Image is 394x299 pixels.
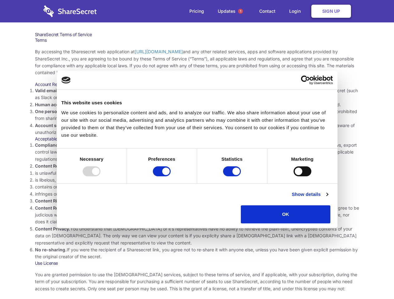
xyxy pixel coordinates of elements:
[35,142,359,163] li: Your use of the Sharesecret must not violate any applicable laws, including copyright or trademar...
[35,170,359,177] li: is unlawful or promotes unlawful activities
[35,247,67,252] strong: No re-sharing.
[35,142,129,148] strong: Compliance with local laws and regulations.
[35,226,70,231] strong: Content Privacy.
[35,32,359,37] h1: ShareSecret Terms of Service
[35,198,68,203] strong: Content Rights.
[253,2,282,21] a: Contact
[135,49,183,54] a: [URL][DOMAIN_NAME]
[35,108,359,122] li: You are not allowed to share account credentials. Each account is dedicated to the individual who...
[35,197,359,204] li: You agree that you will use Sharesecret only to secure and share content that you have the right ...
[35,271,359,292] p: You are granted permission to use the [DEMOGRAPHIC_DATA] services, subject to these terms of serv...
[35,177,359,183] li: is libelous, defamatory, or fraudulent
[278,75,333,85] a: Usercentrics Cookiebot - opens in a new window
[311,5,351,18] a: Sign Up
[35,87,359,101] li: You must provide a valid email address, either directly, or through approved third-party integrat...
[35,122,359,136] li: You are responsible for your own account security, including the security of your Sharesecret acc...
[61,109,333,139] div: We use cookies to personalize content and ads, and to analyze our traffic. We also share informat...
[183,2,210,21] a: Pricing
[35,183,359,190] li: contains or installs any active malware or exploits, or uses our platform for exploit delivery (s...
[35,163,359,197] li: You agree NOT to use Sharesecret to upload or share content that:
[35,191,359,197] li: infringes on any proprietary right of any party, including patent, trademark, trade secret, copyr...
[148,156,175,162] strong: Preferences
[35,37,359,43] h3: Terms
[35,82,359,87] h3: Account Requirements
[35,48,359,76] p: By accessing the Sharesecret web application at and any other related services, apps and software...
[241,205,330,223] button: OK
[35,260,359,266] h3: Use License
[61,77,71,83] img: logo
[35,101,359,108] li: Only human beings may create accounts. “Bot” accounts — those created by software, in an automate...
[35,205,359,225] li: You are solely responsible for the content you share on Sharesecret, and with the people you shar...
[80,156,104,162] strong: Necessary
[35,123,73,128] strong: Account security.
[35,136,359,142] h3: Acceptable Use
[35,225,359,246] li: You understand that [DEMOGRAPHIC_DATA] or it’s representatives have no ability to retrieve the pl...
[291,156,314,162] strong: Marketing
[43,5,97,17] img: logo-wordmark-white-trans-d4663122ce5f474addd5e946df7df03e33cb6a1c49d2221995e7729f52c070b2.svg
[35,205,85,211] strong: Content Responsibility.
[238,9,243,14] span: 1
[35,88,60,93] strong: Valid email.
[35,163,80,168] strong: Content Restrictions.
[35,246,359,260] li: If you were the recipient of a Sharesecret link, you agree not to re-share it with anyone else, u...
[35,109,88,114] strong: One person per account.
[292,191,328,198] a: Show details
[221,156,243,162] strong: Statistics
[35,102,73,107] strong: Human accounts.
[283,2,310,21] a: Login
[61,99,333,107] div: This website uses cookies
